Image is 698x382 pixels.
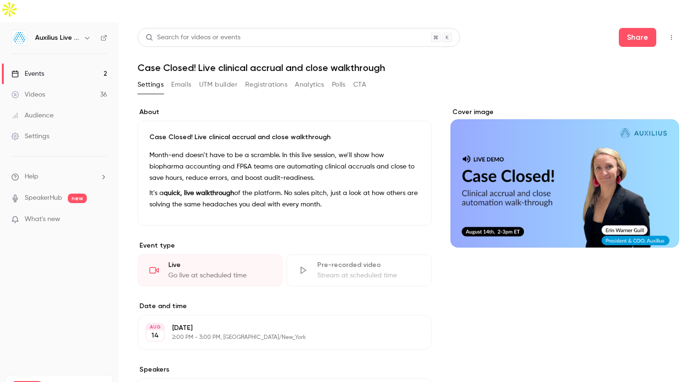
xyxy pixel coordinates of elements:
div: Stream at scheduled time [317,271,420,280]
h1: Case Closed! Live clinical accrual and close walkthrough [138,62,679,73]
div: Videos [11,90,45,99]
li: help-dropdown-opener [11,172,107,182]
p: Event type [138,241,432,250]
div: Settings [11,132,49,141]
p: Month-end doesn’t have to be a scramble. In this live session, we’ll show how biopharma accountin... [149,150,420,184]
div: Pre-recorded videoStream at scheduled time [286,254,432,286]
button: Emails [171,77,191,92]
button: Share [619,28,656,47]
label: Date and time [138,302,432,311]
button: Settings [138,77,164,92]
div: Go live at scheduled time [168,271,271,280]
p: 2:00 PM - 3:00 PM, [GEOGRAPHIC_DATA]/New_York [172,334,381,341]
p: 14 [151,331,159,340]
div: AUG [147,324,164,330]
span: new [68,194,87,203]
button: UTM builder [199,77,238,92]
div: Events [11,69,44,79]
button: Analytics [295,77,324,92]
div: Pre-recorded video [317,260,420,270]
strong: quick, live walkthrough [164,190,234,196]
p: It’s a of the platform. No sales pitch, just a look at how others are solving the same headaches ... [149,187,420,210]
div: Audience [11,111,54,120]
button: Registrations [245,77,287,92]
div: LiveGo live at scheduled time [138,254,283,286]
h6: Auxilius Live Sessions [35,33,80,43]
label: Speakers [138,365,432,374]
p: [DATE] [172,323,381,333]
section: Cover image [450,107,679,248]
button: CTA [353,77,366,92]
a: SpeakerHub [25,193,62,203]
img: Auxilius Live Sessions [12,30,27,45]
div: Search for videos or events [146,33,240,43]
p: Case Closed! Live clinical accrual and close walkthrough [149,133,420,142]
span: What's new [25,214,60,224]
div: Live [168,260,271,270]
span: Help [25,172,38,182]
label: Cover image [450,107,679,117]
label: About [138,107,432,117]
button: Polls [332,77,346,92]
